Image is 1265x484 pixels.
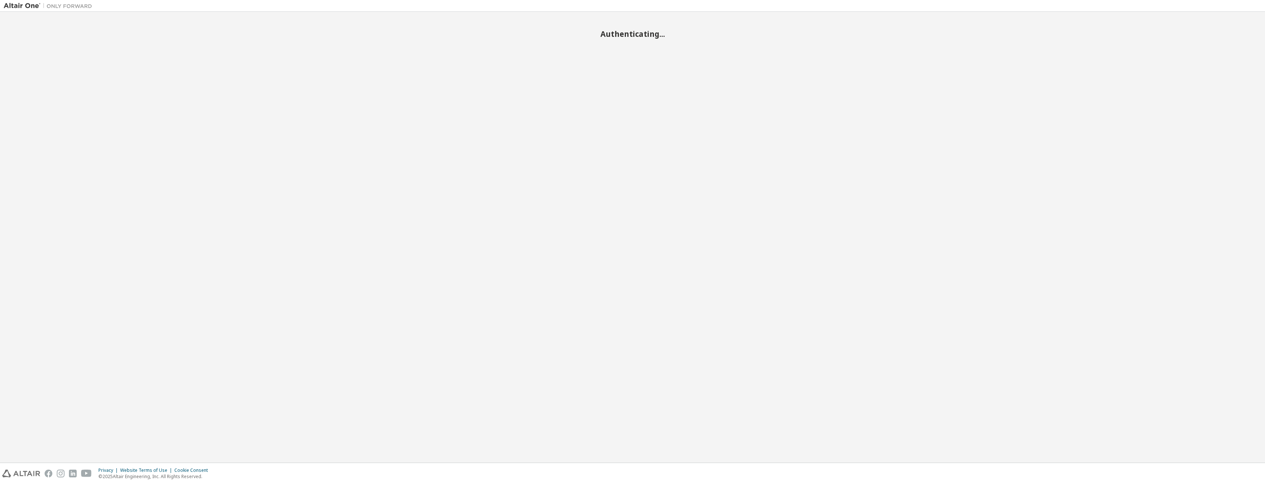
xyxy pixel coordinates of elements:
[98,473,212,480] p: © 2025 Altair Engineering, Inc. All Rights Reserved.
[81,470,92,477] img: youtube.svg
[45,470,52,477] img: facebook.svg
[69,470,77,477] img: linkedin.svg
[120,467,174,473] div: Website Terms of Use
[4,29,1261,39] h2: Authenticating...
[174,467,212,473] div: Cookie Consent
[4,2,96,10] img: Altair One
[98,467,120,473] div: Privacy
[57,470,65,477] img: instagram.svg
[2,470,40,477] img: altair_logo.svg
